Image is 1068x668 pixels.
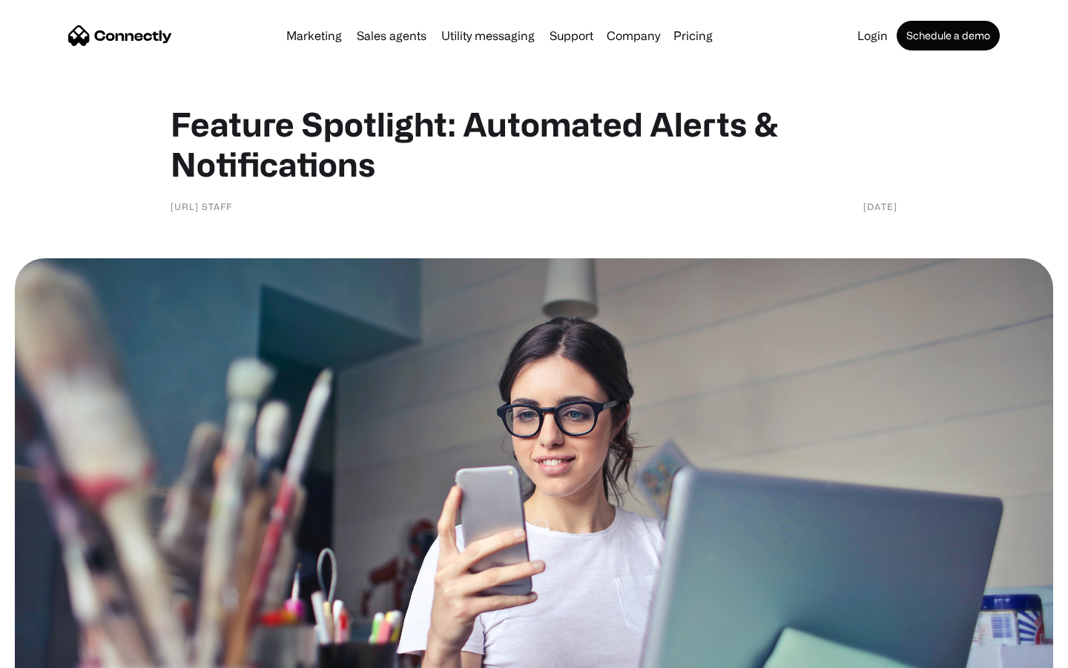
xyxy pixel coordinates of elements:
a: Marketing [280,30,348,42]
a: Utility messaging [435,30,541,42]
a: Sales agents [351,30,432,42]
div: [DATE] [863,199,897,214]
h1: Feature Spotlight: Automated Alerts & Notifications [171,104,897,184]
div: Company [607,25,660,46]
aside: Language selected: English [15,642,89,663]
div: [URL] staff [171,199,232,214]
a: Support [544,30,599,42]
a: Pricing [667,30,719,42]
ul: Language list [30,642,89,663]
a: Schedule a demo [897,21,1000,50]
a: Login [851,30,894,42]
